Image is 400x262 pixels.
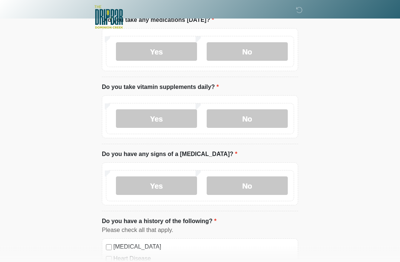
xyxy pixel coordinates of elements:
[116,177,197,195] label: Yes
[207,177,288,195] label: No
[116,43,197,61] label: Yes
[207,43,288,61] label: No
[106,245,112,251] input: [MEDICAL_DATA]
[102,83,219,92] label: Do you take vitamin supplements daily?
[113,243,294,252] label: [MEDICAL_DATA]
[207,110,288,128] label: No
[102,217,216,226] label: Do you have a history of the following?
[94,6,123,30] img: The DRIPBaR - San Antonio Dominion Creek Logo
[116,110,197,128] label: Yes
[102,150,237,159] label: Do you have any signs of a [MEDICAL_DATA]?
[102,226,298,235] div: Please check all that apply.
